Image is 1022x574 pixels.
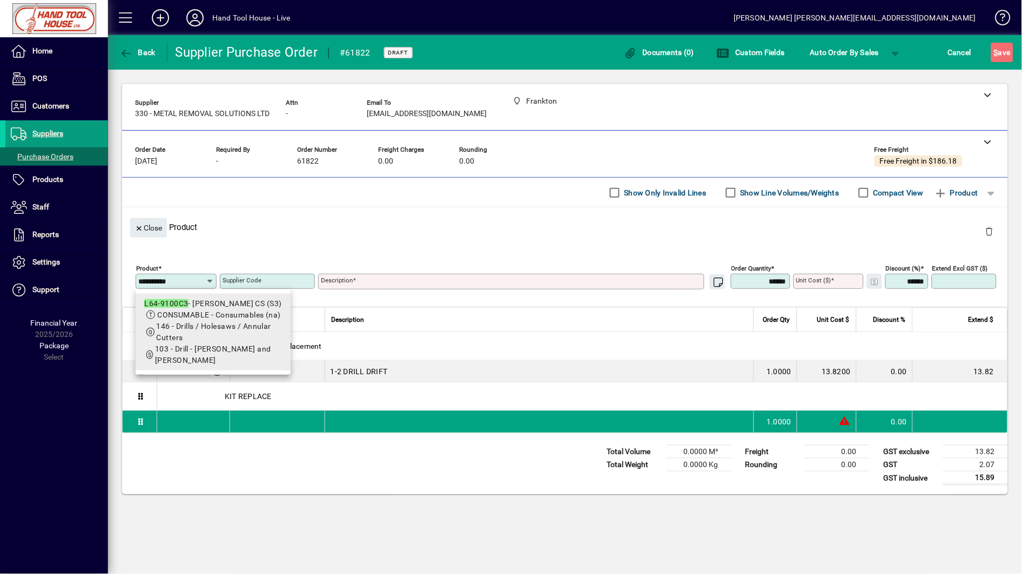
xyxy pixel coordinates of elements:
a: Home [5,38,108,65]
div: Supplier Purchase Order [176,44,318,61]
div: Hand Tool House - Live [212,9,291,26]
app-page-header-button: Back [108,43,167,62]
td: 13.82 [912,361,1007,382]
span: 0.00 [378,157,393,166]
span: Support [32,285,59,294]
td: GST inclusive [878,471,943,485]
div: KIT REPLACE [157,382,1007,410]
td: Rounding [740,458,805,471]
label: Compact View [871,187,924,198]
span: Custom Fields [717,48,785,57]
span: Free Freight in $186.18 [880,157,957,166]
button: Delete [977,218,1003,244]
mat-label: Supplier Code [223,276,261,284]
app-page-header-button: Delete [977,226,1003,236]
button: Documents (0) [621,43,697,62]
span: [EMAIL_ADDRESS][DOMAIN_NAME] [367,110,487,118]
em: L64-9100C3 [144,299,188,308]
span: Description [332,314,365,326]
a: Staff [5,194,108,221]
td: 0.0000 Kg [667,458,731,471]
span: Cancel [948,44,972,61]
span: Reports [32,230,59,239]
td: GST [878,458,943,471]
span: Suppliers [32,129,63,138]
span: ave [994,44,1011,61]
td: GST exclusive [878,445,943,458]
span: Home [32,46,52,55]
td: 1.0000 [754,361,797,382]
div: #61822 [340,44,371,62]
a: Support [5,276,108,303]
button: Add [143,8,178,28]
td: 0.0000 M³ [667,445,731,458]
span: Customers [32,102,69,110]
app-page-header-button: Close [127,222,170,232]
mat-option: L64-9100C3 - CHUCK KEY CS (S3) [136,294,290,370]
span: S [994,48,998,57]
div: shop drill press replacement [157,332,1007,360]
mat-label: Product [136,265,158,272]
span: Discount % [873,314,906,326]
span: - [216,157,218,166]
span: Draft [388,49,408,56]
a: Customers [5,93,108,120]
td: Freight [740,445,805,458]
td: 0.00 [856,411,912,433]
span: 103 - Drill - [PERSON_NAME] and [PERSON_NAME] [155,345,271,364]
a: Products [5,166,108,193]
td: 0.00 [805,445,870,458]
span: 0.00 [459,157,474,166]
span: [DATE] [135,157,157,166]
span: Staff [32,202,49,211]
td: 1.0000 [754,411,797,433]
a: Knowledge Base [987,2,1008,37]
mat-label: Order Quantity [731,265,771,272]
span: Settings [32,258,60,266]
a: POS [5,65,108,92]
button: Save [991,43,1013,62]
div: Product [122,207,1008,247]
button: Cancel [945,43,974,62]
td: 0.00 [805,458,870,471]
a: Purchase Orders [5,147,108,166]
mat-label: Discount (%) [886,265,921,272]
td: 2.07 [943,458,1008,471]
span: - [286,110,288,118]
span: 61822 [297,157,319,166]
span: Close [135,219,163,237]
label: Show Only Invalid Lines [622,187,707,198]
td: Total Weight [602,458,667,471]
td: 13.82 [943,445,1008,458]
label: Show Line Volumes/Weights [738,187,839,198]
button: Profile [178,8,212,28]
button: Custom Fields [714,43,788,62]
span: Documents (0) [624,48,694,57]
mat-label: Extend excl GST ($) [932,265,988,272]
div: [PERSON_NAME] [PERSON_NAME][EMAIL_ADDRESS][DOMAIN_NAME] [734,9,976,26]
span: Order Qty [763,314,790,326]
div: - [PERSON_NAME] CS (S3) [144,298,281,309]
span: Unit Cost $ [817,314,850,326]
button: Back [117,43,158,62]
td: 13.8200 [797,361,856,382]
td: 0.00 [856,361,912,382]
span: 330 - METAL REMOVAL SOLUTIONS LTD [135,110,270,118]
button: Close [130,218,167,238]
td: Total Volume [602,445,667,458]
span: 146 - Drills / Holesaws / Annular Cutters [157,322,271,342]
span: Financial Year [31,319,78,327]
span: CONSUMABLE - Consumables (na) [157,310,281,319]
td: 15.89 [943,471,1008,485]
span: Products [32,175,63,184]
span: Back [119,48,156,57]
a: Reports [5,221,108,248]
span: Auto Order By Sales [810,44,879,61]
a: Settings [5,249,108,276]
button: Auto Order By Sales [805,43,885,62]
mat-label: Description [321,276,353,284]
span: POS [32,74,47,83]
span: Extend $ [969,314,994,326]
span: Purchase Orders [11,152,73,161]
span: 1-2 DRILL DRIFT [331,366,388,377]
